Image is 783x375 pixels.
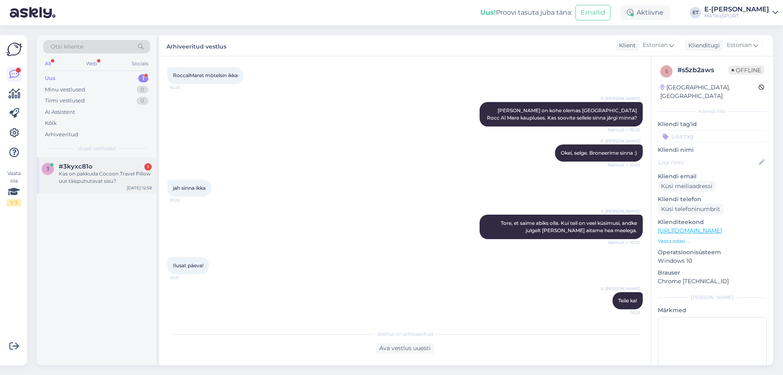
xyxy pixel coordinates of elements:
a: E-[PERSON_NAME]MATKaSPORT [704,6,778,19]
div: Aktiivne [620,5,670,20]
div: Tiimi vestlused [45,97,85,105]
p: Operatsioonisüsteem [658,248,767,257]
div: 1 [144,163,152,171]
b: Uus! [480,9,496,16]
span: 10:20 [170,197,200,203]
div: Kliendi info [658,108,767,115]
div: Klienditugi [685,41,720,50]
div: Küsi telefoninumbrit [658,204,723,215]
span: [PERSON_NAME] on kohe olemas [GEOGRAPHIC_DATA] Rocc Al Mare kaupluses. Kas soovite sellele sinna ... [487,107,638,121]
p: Klienditeekond [658,218,767,226]
p: Kliendi tag'id [658,120,767,129]
input: Lisa tag [658,130,767,142]
p: Windows 10 [658,257,767,265]
span: Okei, selge. Broneerime sinna :) [561,150,637,156]
div: ET [690,7,701,18]
div: Klient [616,41,636,50]
div: Web [84,58,99,69]
span: Ilusat päeva! [173,262,203,268]
div: 1 [138,74,148,82]
span: 10:21 [610,310,640,316]
p: Kliendi telefon [658,195,767,204]
div: MATKaSPORT [704,13,769,19]
span: Teile ka! [618,297,637,304]
span: Offline [728,66,764,75]
div: Uus [45,74,55,82]
div: 0 [137,97,148,105]
p: Kliendi email [658,172,767,181]
div: [PERSON_NAME] [658,294,767,301]
p: Kliendi nimi [658,146,767,154]
span: Tore, et saime abiks olla. Kui teil on veel küsimusi, andke julgelt [PERSON_NAME] aitame hea meel... [501,220,638,233]
div: 1 / 3 [7,199,21,206]
div: Proovi tasuta juba täna: [480,8,572,18]
div: Küsi meiliaadressi [658,181,716,192]
span: E-[PERSON_NAME] [601,286,640,292]
div: Vaata siia [7,170,21,206]
span: 10:21 [170,275,200,281]
span: #3kyxc81o [59,163,93,170]
span: Estonian [727,41,752,50]
span: Nähtud ✓ 10:20 [608,240,640,246]
div: Minu vestlused [45,86,85,94]
span: E-[PERSON_NAME] [601,95,640,102]
span: E-[PERSON_NAME] [601,208,640,214]
div: Socials [130,58,150,69]
div: 0 [137,86,148,94]
div: Kas on pakkuda Cocoon Travel Pillow uut täispuhutavat sisu? [59,170,152,185]
div: # s5zb2aws [677,65,728,75]
div: Kõik [45,119,57,127]
span: 10:20 [170,84,200,91]
span: RoccalMaret mötelsin ikka [173,72,238,78]
span: s [665,68,668,74]
div: E-[PERSON_NAME] [704,6,769,13]
span: Uued vestlused [78,145,116,152]
div: [DATE] 12:58 [127,185,152,191]
p: Vaata edasi ... [658,237,767,245]
div: All [43,58,53,69]
div: Ava vestlus uuesti [376,343,434,354]
input: Lisa nimi [658,158,757,167]
span: Nähtud ✓ 10:20 [608,162,640,168]
span: jah sinna ikka [173,185,206,191]
div: [GEOGRAPHIC_DATA], [GEOGRAPHIC_DATA] [660,83,759,100]
div: Arhiveeritud [45,131,78,139]
span: Estonian [643,41,668,50]
span: Vestlus on arhiveeritud [377,331,433,338]
span: E-[PERSON_NAME] [601,138,640,144]
span: 3 [46,166,49,172]
div: AI Assistent [45,108,75,116]
p: Märkmed [658,306,767,315]
p: Chrome [TECHNICAL_ID] [658,277,767,286]
a: [URL][DOMAIN_NAME] [658,227,722,234]
img: Askly Logo [7,42,22,57]
span: Otsi kliente [51,42,83,51]
span: Nähtud ✓ 10:20 [608,127,640,133]
button: Emailid [575,5,610,20]
label: Arhiveeritud vestlus [166,40,226,51]
p: Brauser [658,268,767,277]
